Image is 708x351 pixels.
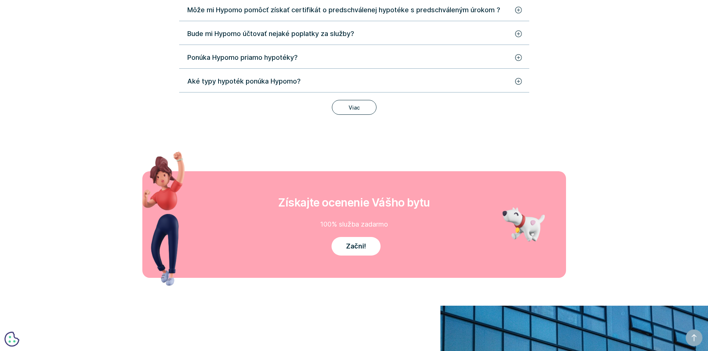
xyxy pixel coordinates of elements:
a: Viac [332,100,376,115]
div: Aké typy hypoték ponúka Hypomo? [187,76,301,86]
a: Začni! [332,237,381,256]
p: 100% služba zadarmo [320,219,388,229]
button: Predvoľby súborov cookie [4,332,19,347]
div: Môže mi Hypomo pomôcť získať certifikát o predschválenej hypotéke s predschváleným úrokom ? [187,5,500,15]
div: Bude mi Hypomo účtovať nejaké poplatky za služby? [187,29,354,39]
div: Ponúka Hypomo priamo hypotéky? [187,52,298,62]
h1: Získajte ocenenie Vášho bytu [278,195,430,210]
